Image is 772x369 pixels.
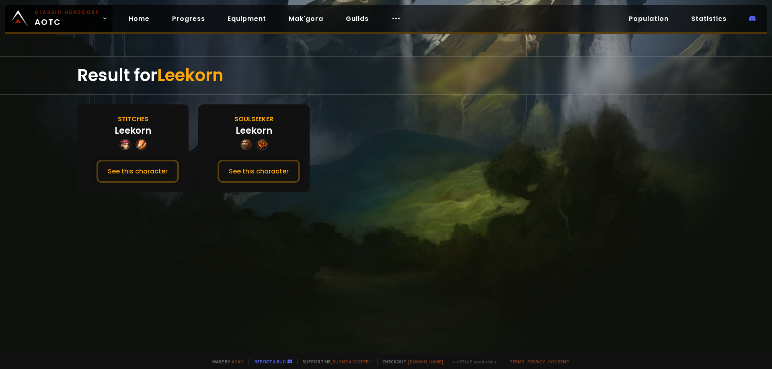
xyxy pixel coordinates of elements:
a: Progress [166,10,211,27]
span: Leekorn [157,63,224,87]
div: Stitches [118,114,148,124]
a: Consent [548,359,569,365]
a: a fan [232,359,244,365]
a: Report a bug [255,359,286,365]
div: Result for [77,57,695,94]
span: Checkout [377,359,443,365]
button: See this character [218,160,300,183]
span: Support me, [297,359,372,365]
a: Home [122,10,156,27]
a: Classic HardcoreAOTC [5,5,113,32]
a: Population [622,10,675,27]
a: Terms [509,359,524,365]
small: Classic Hardcore [35,9,99,16]
div: Leekorn [236,124,272,137]
div: Leekorn [115,124,151,137]
span: v. d752d5 - production [448,359,496,365]
a: Statistics [685,10,733,27]
a: [DOMAIN_NAME] [408,359,443,365]
a: Guilds [339,10,375,27]
a: Privacy [528,359,545,365]
span: Made by [207,359,244,365]
button: See this character [96,160,179,183]
div: Soulseeker [234,114,273,124]
span: AOTC [35,9,99,28]
a: Buy me a coffee [333,359,372,365]
a: Equipment [221,10,273,27]
a: Mak'gora [282,10,330,27]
